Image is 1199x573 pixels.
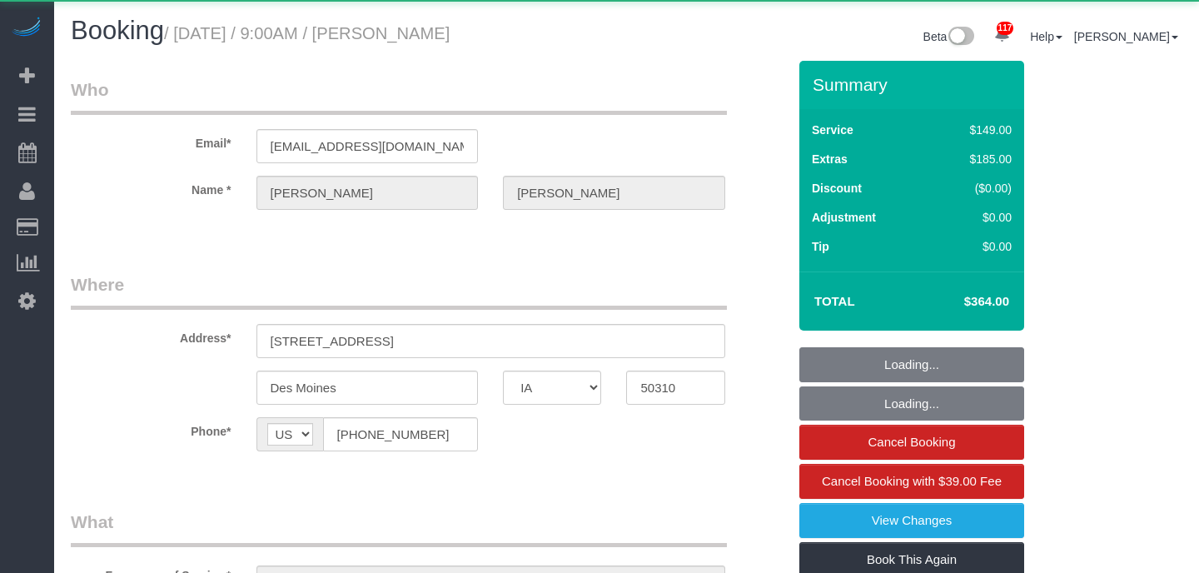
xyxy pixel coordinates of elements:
span: 117 [997,22,1014,35]
input: Email* [256,129,479,163]
a: 117 [986,17,1018,53]
input: Phone* [323,417,479,451]
h3: Summary [813,75,1016,94]
label: Phone* [58,417,244,440]
div: $0.00 [934,238,1012,255]
label: Service [812,122,853,138]
div: $0.00 [934,209,1012,226]
legend: Who [71,77,727,115]
legend: Where [71,272,727,310]
a: Cancel Booking with $39.00 Fee [799,464,1024,499]
label: Email* [58,129,244,152]
strong: Total [814,294,855,308]
label: Discount [812,180,862,197]
label: Extras [812,151,848,167]
a: Cancel Booking [799,425,1024,460]
input: Last Name* [503,176,725,210]
input: Zip Code* [626,371,724,405]
div: $185.00 [934,151,1012,167]
div: $149.00 [934,122,1012,138]
img: Automaid Logo [10,17,43,40]
a: Help [1030,30,1062,43]
label: Address* [58,324,244,346]
h4: $364.00 [914,295,1009,309]
label: Name * [58,176,244,198]
div: ($0.00) [934,180,1012,197]
legend: What [71,510,727,547]
input: City* [256,371,479,405]
input: First Name* [256,176,479,210]
small: / [DATE] / 9:00AM / [PERSON_NAME] [164,24,450,42]
span: Cancel Booking with $39.00 Fee [822,474,1002,488]
a: View Changes [799,503,1024,538]
a: [PERSON_NAME] [1074,30,1178,43]
label: Adjustment [812,209,876,226]
img: New interface [947,27,974,48]
label: Tip [812,238,829,255]
span: Booking [71,16,164,45]
a: Beta [923,30,975,43]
